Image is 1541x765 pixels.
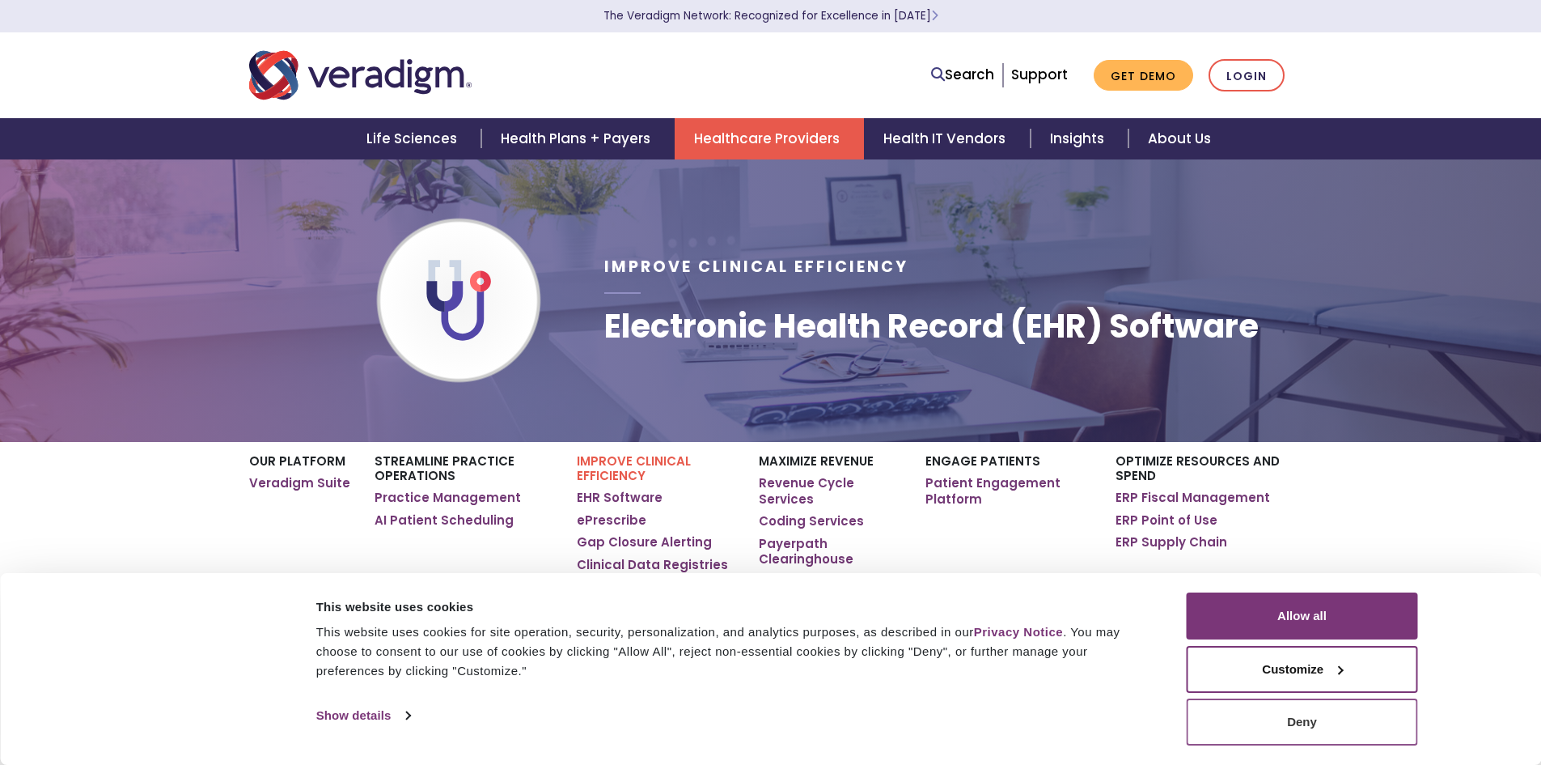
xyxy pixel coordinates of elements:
[759,513,864,529] a: Coding Services
[1116,512,1217,529] a: ERP Point of Use
[1128,118,1230,159] a: About Us
[604,307,1259,346] h1: Electronic Health Record (EHR) Software
[577,557,728,573] a: Clinical Data Registries
[1116,534,1227,550] a: ERP Supply Chain
[974,625,1063,639] a: Privacy Notice
[375,512,514,529] a: AI Patient Scheduling
[1094,60,1193,91] a: Get Demo
[577,490,663,506] a: EHR Software
[316,703,410,728] a: Show details
[249,475,350,491] a: Veradigm Suite
[1116,490,1270,506] a: ERP Fiscal Management
[577,512,646,529] a: ePrescribe
[931,64,994,86] a: Search
[1187,646,1418,693] button: Customize
[759,475,900,507] a: Revenue Cycle Services
[316,597,1150,617] div: This website uses cookies
[316,623,1150,681] div: This website uses cookies for site operation, security, personalization, and analytics purposes, ...
[1187,699,1418,746] button: Deny
[604,256,908,278] span: Improve Clinical Efficiency
[249,49,472,102] img: Veradigm logo
[675,118,864,159] a: Healthcare Providers
[481,118,675,159] a: Health Plans + Payers
[577,534,712,550] a: Gap Closure Alerting
[347,118,481,159] a: Life Sciences
[925,475,1091,507] a: Patient Engagement Platform
[1011,65,1068,84] a: Support
[864,118,1030,159] a: Health IT Vendors
[375,490,521,506] a: Practice Management
[1187,593,1418,640] button: Allow all
[603,8,938,23] a: The Veradigm Network: Recognized for Excellence in [DATE]Learn More
[1031,118,1128,159] a: Insights
[931,8,938,23] span: Learn More
[759,536,900,567] a: Payerpath Clearinghouse
[1209,59,1285,92] a: Login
